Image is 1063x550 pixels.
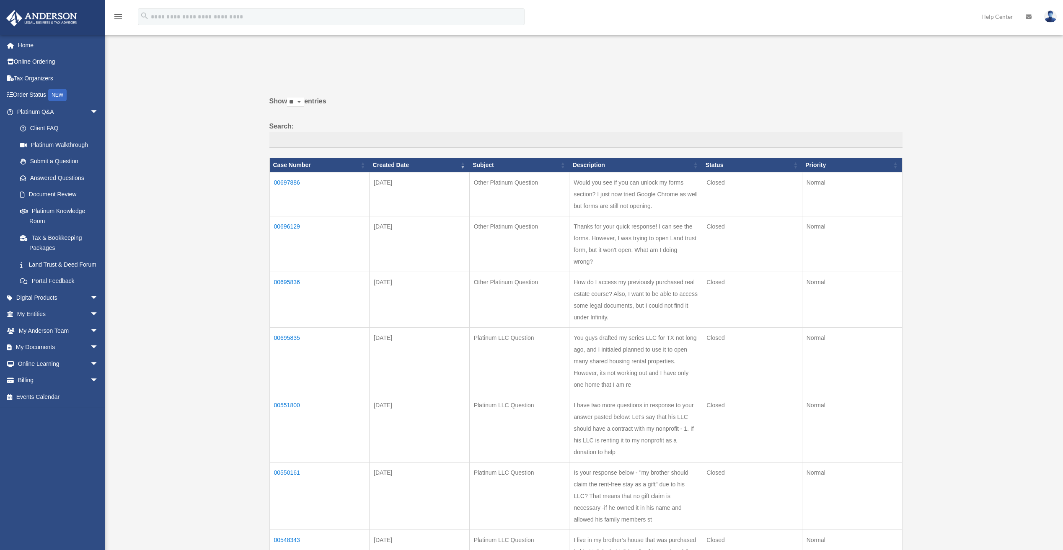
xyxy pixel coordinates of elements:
a: Platinum Knowledge Room [12,203,107,229]
a: Digital Productsarrow_drop_down [6,289,111,306]
th: Priority: activate to sort column ascending [802,158,902,172]
a: Answered Questions [12,170,103,186]
a: Order StatusNEW [6,87,111,104]
td: 00695836 [269,272,370,328]
a: Platinum Walkthrough [12,136,107,153]
td: Normal [802,463,902,530]
td: Normal [802,216,902,272]
th: Description: activate to sort column ascending [569,158,702,172]
a: Tax Organizers [6,70,111,87]
a: Billingarrow_drop_down [6,372,111,389]
label: Search: [269,121,903,148]
span: arrow_drop_down [90,322,107,339]
td: Closed [702,172,802,216]
label: Show entries [269,95,903,116]
i: search [140,11,149,21]
td: [DATE] [370,328,470,395]
span: arrow_drop_down [90,355,107,373]
td: You guys drafted my series LLC for TX not long ago, and I initialed planned to use it to open man... [569,328,702,395]
td: 00697886 [269,172,370,216]
td: [DATE] [370,272,470,328]
td: Normal [802,395,902,463]
a: Online Ordering [6,54,111,70]
td: Normal [802,172,902,216]
div: NEW [48,89,67,101]
a: My Documentsarrow_drop_down [6,339,111,356]
th: Status: activate to sort column ascending [702,158,802,172]
td: Platinum LLC Question [469,328,569,395]
td: 00550161 [269,463,370,530]
a: Events Calendar [6,388,111,405]
td: Closed [702,463,802,530]
th: Created Date: activate to sort column ascending [370,158,470,172]
img: Anderson Advisors Platinum Portal [4,10,80,26]
img: User Pic [1044,10,1057,23]
a: Online Learningarrow_drop_down [6,355,111,372]
td: Closed [702,328,802,395]
span: arrow_drop_down [90,372,107,389]
span: arrow_drop_down [90,289,107,306]
td: [DATE] [370,395,470,463]
td: Other Platinum Question [469,172,569,216]
td: Closed [702,272,802,328]
input: Search: [269,132,903,148]
td: Platinum LLC Question [469,463,569,530]
select: Showentries [287,98,304,107]
td: Would you see if you can unlock my forms section? I just now tried Google Chrome as well but form... [569,172,702,216]
a: Home [6,37,111,54]
td: 00696129 [269,216,370,272]
a: menu [113,15,123,22]
td: 00695835 [269,328,370,395]
span: arrow_drop_down [90,103,107,121]
span: arrow_drop_down [90,306,107,323]
td: How do I access my previously purchased real estate course? Also, I want to be able to access som... [569,272,702,328]
td: Closed [702,216,802,272]
a: Client FAQ [12,120,107,137]
a: Platinum Q&Aarrow_drop_down [6,103,107,120]
a: Document Review [12,186,107,203]
i: menu [113,12,123,22]
td: Closed [702,395,802,463]
td: [DATE] [370,172,470,216]
a: My Entitiesarrow_drop_down [6,306,111,323]
a: Portal Feedback [12,273,107,290]
td: Normal [802,272,902,328]
span: arrow_drop_down [90,339,107,356]
td: I have two more questions in response to your answer pasted below: Let's say that his LLC should ... [569,395,702,463]
td: [DATE] [370,216,470,272]
td: Normal [802,328,902,395]
td: 00551800 [269,395,370,463]
td: Other Platinum Question [469,272,569,328]
td: Thanks for your quick response! I can see the forms. However, I was trying to open Land trust for... [569,216,702,272]
td: [DATE] [370,463,470,530]
a: Land Trust & Deed Forum [12,256,107,273]
td: Platinum LLC Question [469,395,569,463]
a: My Anderson Teamarrow_drop_down [6,322,111,339]
a: Submit a Question [12,153,107,170]
th: Case Number: activate to sort column ascending [269,158,370,172]
td: Other Platinum Question [469,216,569,272]
th: Subject: activate to sort column ascending [469,158,569,172]
a: Tax & Bookkeeping Packages [12,229,107,256]
td: Is your response below - "my brother should claim the rent-free stay as a gift" due to his LLC? T... [569,463,702,530]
